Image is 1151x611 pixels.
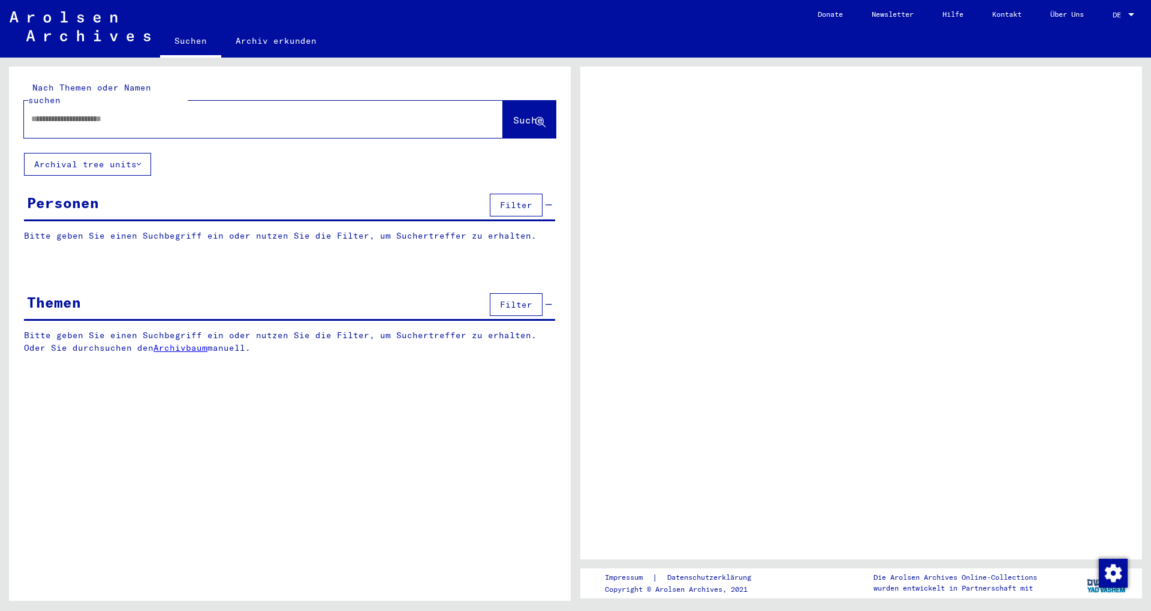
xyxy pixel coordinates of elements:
[490,194,543,216] button: Filter
[605,584,766,595] p: Copyright © Arolsen Archives, 2021
[24,153,151,176] button: Archival tree units
[160,26,221,58] a: Suchen
[873,572,1037,583] p: Die Arolsen Archives Online-Collections
[24,230,555,242] p: Bitte geben Sie einen Suchbegriff ein oder nutzen Sie die Filter, um Suchertreffer zu erhalten.
[513,114,543,126] span: Suche
[500,200,532,210] span: Filter
[1113,11,1126,19] span: DE
[500,299,532,310] span: Filter
[873,583,1037,594] p: wurden entwickelt in Partnerschaft mit
[1099,559,1128,588] img: Zustimmung ändern
[27,291,81,313] div: Themen
[24,329,556,354] p: Bitte geben Sie einen Suchbegriff ein oder nutzen Sie die Filter, um Suchertreffer zu erhalten. O...
[605,571,766,584] div: |
[27,192,99,213] div: Personen
[658,571,766,584] a: Datenschutzerklärung
[153,342,207,353] a: Archivbaum
[503,101,556,138] button: Suche
[221,26,331,55] a: Archiv erkunden
[10,11,150,41] img: Arolsen_neg.svg
[28,82,151,106] mat-label: Nach Themen oder Namen suchen
[605,571,652,584] a: Impressum
[1084,568,1129,598] img: yv_logo.png
[490,293,543,316] button: Filter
